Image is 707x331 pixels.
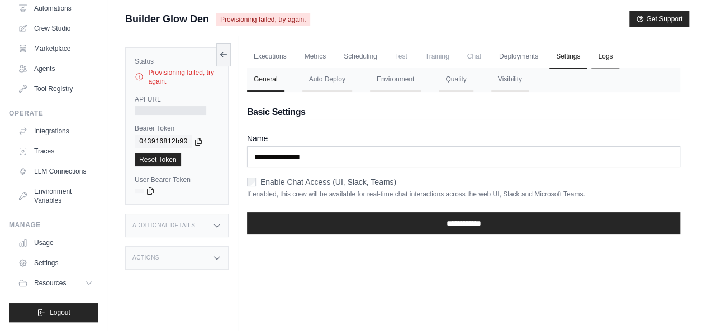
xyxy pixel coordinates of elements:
div: Manage [9,220,98,229]
a: Tool Registry [13,80,98,98]
code: 043916812b90 [135,135,192,148]
button: Visibility [491,68,529,92]
a: Settings [13,254,98,272]
p: If enabled, this crew will be available for real-time chat interactions across the web UI, Slack ... [247,190,680,199]
span: Training is not available until the deployment is complete [419,45,456,68]
span: Builder Glow Den [125,11,209,27]
a: Deployments [492,45,545,69]
h3: Actions [132,255,159,261]
span: Chat is not available until the deployment is complete [461,45,488,68]
label: Enable Chat Access (UI, Slack, Teams) [260,176,396,188]
a: Agents [13,60,98,78]
a: Reset Token [135,153,181,166]
button: Logout [9,303,98,322]
label: Status [135,57,219,66]
button: General [247,68,284,92]
a: Metrics [298,45,333,69]
a: Settings [549,45,587,69]
a: Usage [13,234,98,252]
nav: Tabs [247,68,680,92]
a: Integrations [13,122,98,140]
span: Logout [50,308,70,317]
a: Scheduling [337,45,383,69]
iframe: Chat Widget [651,277,707,331]
span: Resources [34,279,66,287]
div: Provisioning failed, try again. [135,68,219,86]
h3: Additional Details [132,222,195,229]
label: User Bearer Token [135,175,219,184]
a: Crew Studio [13,20,98,37]
button: Resources [13,274,98,292]
label: API URL [135,95,219,104]
a: Executions [247,45,293,69]
div: Operate [9,109,98,118]
a: Environment Variables [13,183,98,209]
a: Traces [13,142,98,160]
a: Logs [591,45,619,69]
button: Environment [370,68,421,92]
button: Quality [439,68,473,92]
span: Test [388,45,414,68]
h2: Basic Settings [247,105,680,119]
a: Marketplace [13,40,98,57]
label: Name [247,133,680,144]
button: Get Support [629,11,689,27]
label: Bearer Token [135,124,219,133]
span: Provisioning failed, try again. [216,13,310,26]
a: LLM Connections [13,162,98,180]
button: Auto Deploy [302,68,352,92]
